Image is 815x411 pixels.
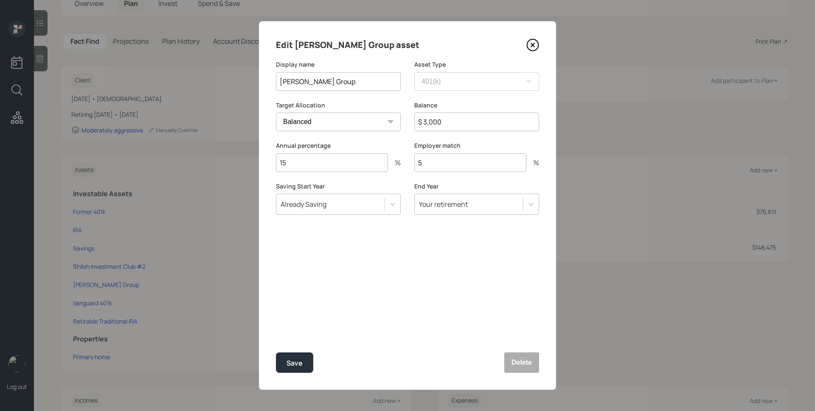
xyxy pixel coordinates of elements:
label: Employer match [414,141,539,150]
div: Save [287,358,303,369]
h4: Edit [PERSON_NAME] Group asset [276,38,419,52]
label: Saving Start Year [276,182,401,191]
div: Already Saving [281,200,326,209]
label: Annual percentage [276,141,401,150]
label: End Year [414,182,539,191]
button: Save [276,352,313,373]
div: % [388,159,401,166]
button: Delete [504,352,539,373]
label: Target Allocation [276,101,401,110]
label: Balance [414,101,539,110]
div: % [526,159,539,166]
label: Display name [276,60,401,69]
div: Your retirement [419,200,468,209]
label: Asset Type [414,60,539,69]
